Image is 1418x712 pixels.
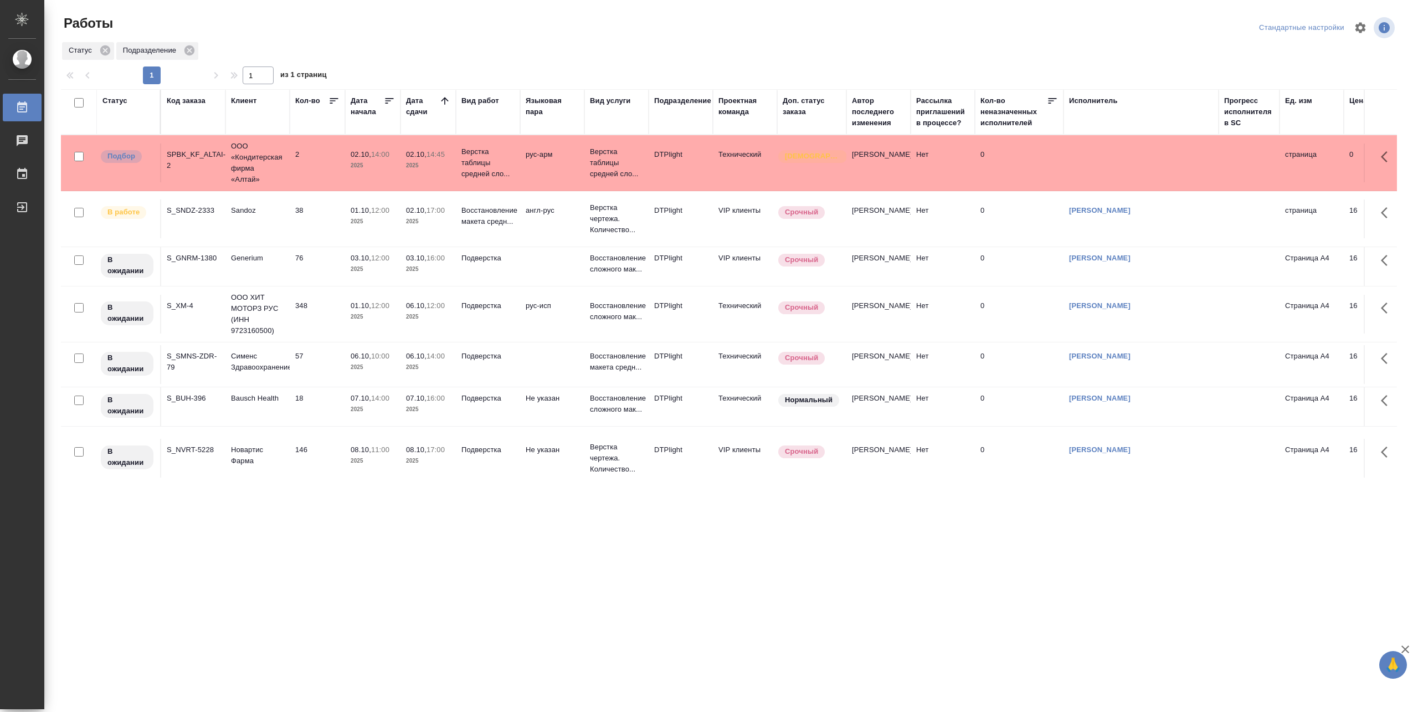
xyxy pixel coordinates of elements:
td: 38 [290,199,345,238]
p: 06.10, [351,352,371,360]
td: Нет [911,144,975,182]
p: 2025 [406,160,450,171]
p: Верстка чертежа. Количество... [590,202,643,235]
td: 146 [290,439,345,478]
p: Новартис Фарма [231,444,284,467]
p: Подверстка [461,351,515,362]
p: Восстановление макета средн... [590,351,643,373]
p: Bausch Health [231,393,284,404]
p: 14:00 [371,150,389,158]
td: рус-исп [520,295,584,334]
td: Страница А4 [1280,345,1344,384]
p: 2025 [406,311,450,322]
td: DTPlight [649,144,713,182]
p: 12:00 [371,301,389,310]
td: 18 [290,387,345,426]
td: 16 [1344,247,1399,286]
td: 16 [1344,345,1399,384]
td: 0 [975,295,1063,334]
p: Восстановление сложного мак... [590,300,643,322]
p: Восстановление сложного мак... [590,253,643,275]
td: DTPlight [649,345,713,384]
td: 0 [1344,144,1399,182]
p: 07.10, [351,394,371,402]
button: Здесь прячутся важные кнопки [1374,439,1401,465]
div: Дата сдачи [406,95,439,117]
div: Исполнитель назначен, приступать к работе пока рано [100,253,155,279]
td: Страница А4 [1280,247,1344,286]
button: Здесь прячутся важные кнопки [1374,345,1401,372]
p: 12:00 [427,301,445,310]
p: 08.10, [406,445,427,454]
div: Кол-во неназначенных исполнителей [980,95,1047,129]
td: 0 [975,144,1063,182]
td: [PERSON_NAME] [846,247,911,286]
div: Проектная команда [718,95,772,117]
p: Срочный [785,446,818,457]
p: 14:45 [427,150,445,158]
p: Срочный [785,302,818,313]
button: Здесь прячутся важные кнопки [1374,144,1401,170]
span: Работы [61,14,113,32]
div: Статус [102,95,127,106]
td: Страница А4 [1280,439,1344,478]
div: Вид работ [461,95,499,106]
p: 2025 [351,216,395,227]
td: DTPlight [649,295,713,334]
p: 03.10, [351,254,371,262]
td: DTPlight [649,439,713,478]
div: Кол-во [295,95,320,106]
p: 02.10, [406,206,427,214]
span: Настроить таблицу [1347,14,1374,41]
p: 07.10, [406,394,427,402]
p: Срочный [785,254,818,265]
p: ООО ХИТ МОТОРЗ РУС (ИНН 9723160500) [231,292,284,336]
p: Подверстка [461,393,515,404]
p: Верстка таблицы средней сло... [461,146,515,180]
div: Вид услуги [590,95,631,106]
span: 🙏 [1384,653,1402,677]
p: В ожидании [107,302,147,324]
p: 2025 [406,264,450,275]
td: 0 [975,199,1063,238]
div: Исполнитель назначен, приступать к работе пока рано [100,351,155,377]
td: VIP клиенты [713,199,777,238]
div: Исполнитель назначен, приступать к работе пока рано [100,444,155,470]
td: VIP клиенты [713,439,777,478]
p: Восстановление сложного мак... [590,393,643,415]
p: В ожидании [107,254,147,276]
p: 11:00 [371,445,389,454]
p: 2025 [351,264,395,275]
button: Здесь прячутся важные кнопки [1374,199,1401,226]
div: split button [1256,19,1347,37]
div: Можно подбирать исполнителей [100,149,155,164]
div: Исполнитель [1069,95,1118,106]
div: S_XM-4 [167,300,220,311]
div: Рассылка приглашений в процессе? [916,95,969,129]
button: Здесь прячутся важные кнопки [1374,295,1401,321]
p: Generium [231,253,284,264]
p: 2025 [351,404,395,415]
p: 2025 [406,216,450,227]
div: Исполнитель выполняет работу [100,205,155,220]
div: Статус [62,42,114,60]
div: S_GNRM-1380 [167,253,220,264]
td: DTPlight [649,247,713,286]
td: [PERSON_NAME] [846,295,911,334]
p: 06.10, [406,352,427,360]
div: Код заказа [167,95,205,106]
td: 57 [290,345,345,384]
div: S_SNDZ-2333 [167,205,220,216]
td: Страница А4 [1280,295,1344,334]
td: Страница А4 [1280,387,1344,426]
p: 17:00 [427,445,445,454]
td: [PERSON_NAME] [846,439,911,478]
p: 16:00 [427,394,445,402]
p: 2025 [351,160,395,171]
p: [DEMOGRAPHIC_DATA] [785,151,840,162]
td: Нет [911,387,975,426]
div: Ед. изм [1285,95,1312,106]
a: [PERSON_NAME] [1069,254,1131,262]
p: 01.10, [351,206,371,214]
div: Автор последнего изменения [852,95,905,129]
